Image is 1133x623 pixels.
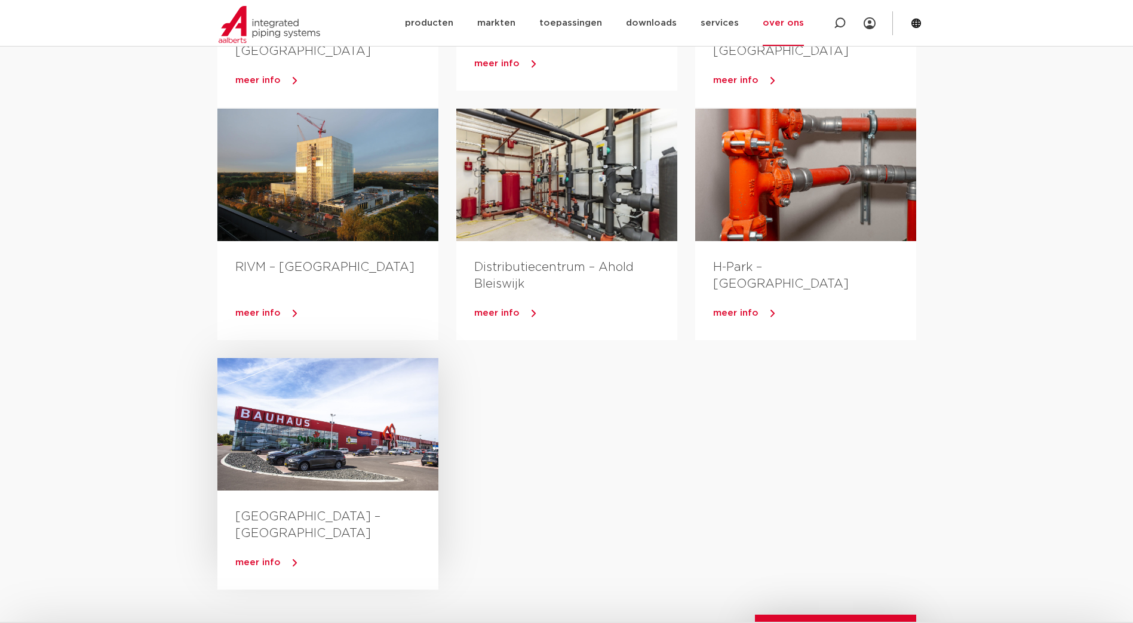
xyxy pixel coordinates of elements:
[474,59,520,68] span: meer info
[235,304,438,322] a: meer info
[713,304,916,322] a: meer info
[235,76,281,85] span: meer info
[474,304,677,322] a: meer info
[474,309,520,317] span: meer info
[235,309,281,317] span: meer info
[474,55,677,73] a: meer info
[235,558,281,567] span: meer info
[235,72,438,90] a: meer info
[713,76,759,85] span: meer info
[713,309,759,317] span: meer info
[235,554,438,572] a: meer info
[235,511,380,539] a: [GEOGRAPHIC_DATA] – [GEOGRAPHIC_DATA]
[474,261,634,290] a: Distributiecentrum – Ahold Bleiswijk
[235,261,414,273] a: RIVM – [GEOGRAPHIC_DATA]
[713,72,916,90] a: meer info
[713,261,849,290] a: H-Park – [GEOGRAPHIC_DATA]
